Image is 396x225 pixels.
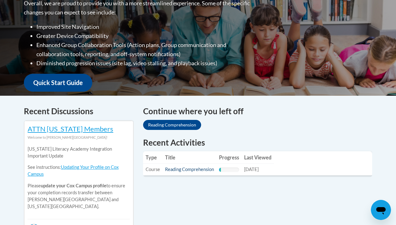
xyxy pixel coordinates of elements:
span: [DATE] [244,167,259,172]
div: Progress, % [219,168,221,172]
th: Type [143,151,163,164]
li: Enhanced Group Collaboration Tools (Action plans, Group communication and collaboration tools, re... [36,40,251,59]
div: Welcome to [PERSON_NAME][GEOGRAPHIC_DATA]! [28,134,130,141]
iframe: Button to launch messaging window [371,200,391,220]
a: Reading Comprehension [165,167,214,172]
h1: Recent Activities [143,137,372,148]
span: Course [146,167,160,172]
li: Greater Device Compatibility [36,31,251,40]
th: Progress [217,151,242,164]
a: Updating Your Profile on Cox Campus [28,164,119,177]
b: update your Cox Campus profile [41,183,106,188]
h4: Recent Discussions [24,105,134,117]
p: [US_STATE] Literacy Academy Integration Important Update [28,146,130,159]
a: Quick Start Guide [24,74,92,92]
div: Please to ensure your completion records transfer between [PERSON_NAME][GEOGRAPHIC_DATA] and [US_... [28,141,130,215]
li: Diminished progression issues (site lag, video stalling, and playback issues) [36,59,251,68]
p: See instructions: [28,164,130,178]
li: Improved Site Navigation [36,22,251,31]
a: Reading Comprehension [143,120,201,130]
h4: Continue where you left off [143,105,372,117]
th: Title [163,151,217,164]
th: Last Viewed [242,151,274,164]
a: ATTN [US_STATE] Members [28,125,113,133]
